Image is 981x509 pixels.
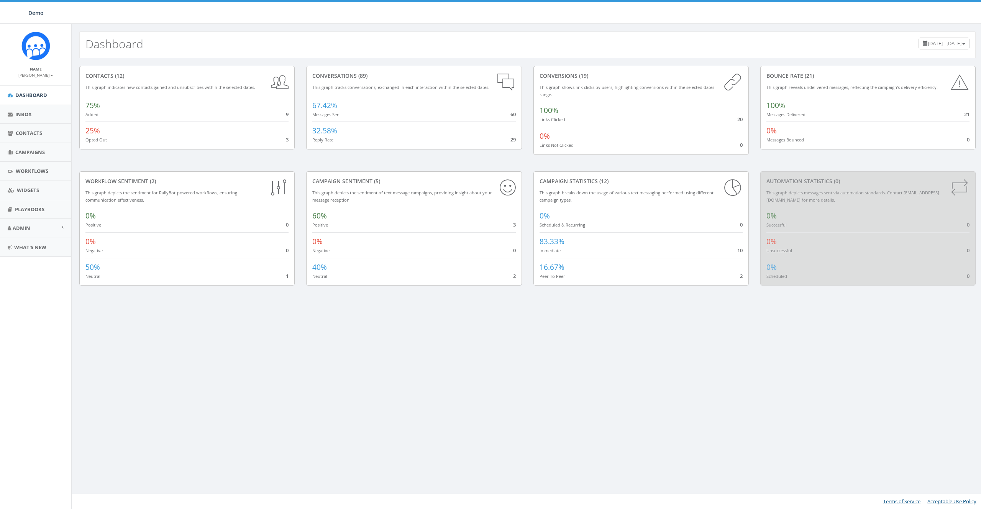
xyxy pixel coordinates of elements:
small: Immediate [540,248,561,253]
span: 83.33% [540,236,564,246]
span: 0% [766,262,777,272]
a: Terms of Service [883,498,920,505]
small: This graph depicts the sentiment for RallyBot-powered workflows, ensuring communication effective... [85,190,237,203]
small: This graph shows link clicks by users, highlighting conversions within the selected dates range. [540,84,714,97]
span: [DATE] - [DATE] [928,40,961,47]
div: Bounce Rate [766,72,970,80]
span: 16.67% [540,262,564,272]
small: Links Not Clicked [540,142,574,148]
span: 0% [540,131,550,141]
a: Acceptable Use Policy [927,498,976,505]
small: Opted Out [85,137,107,143]
span: (19) [577,72,588,79]
span: 21 [964,111,970,118]
span: (12) [598,177,609,185]
span: 3 [513,221,516,228]
span: 2 [513,273,516,279]
span: Inbox [15,111,32,118]
small: [PERSON_NAME] [18,72,53,78]
span: 0 [967,136,970,143]
span: 67.42% [312,100,337,110]
span: 20 [737,116,743,123]
span: 60% [312,211,327,221]
small: Added [85,112,98,117]
span: 100% [766,100,785,110]
span: 40% [312,262,327,272]
span: 75% [85,100,100,110]
span: Campaigns [15,149,45,156]
div: contacts [85,72,289,80]
span: 0% [85,211,96,221]
span: 100% [540,105,558,115]
div: Workflow Sentiment [85,177,289,185]
span: Widgets [17,187,39,194]
span: What's New [14,244,46,251]
small: Messages Bounced [766,137,804,143]
span: Contacts [16,130,42,136]
div: conversations [312,72,515,80]
small: This graph depicts messages sent via automation standards. Contact [EMAIL_ADDRESS][DOMAIN_NAME] f... [766,190,939,203]
small: This graph tracks conversations, exchanged in each interaction within the selected dates. [312,84,489,90]
small: This graph indicates new contacts gained and unsubscribes within the selected dates. [85,84,255,90]
span: 0% [540,211,550,221]
span: 0 [513,247,516,254]
span: (0) [832,177,840,185]
span: 32.58% [312,126,337,136]
h2: Dashboard [85,38,143,50]
small: Scheduled & Recurring [540,222,585,228]
span: 9 [286,111,289,118]
small: Successful [766,222,787,228]
small: Neutral [312,273,327,279]
small: Scheduled [766,273,787,279]
div: Campaign Statistics [540,177,743,185]
span: 50% [85,262,100,272]
small: Neutral [85,273,100,279]
span: 10 [737,247,743,254]
small: Messages Sent [312,112,341,117]
span: (21) [803,72,814,79]
small: This graph depicts the sentiment of text message campaigns, providing insight about your message ... [312,190,492,203]
small: Positive [312,222,328,228]
small: Links Clicked [540,117,565,122]
span: Workflows [16,167,48,174]
small: Positive [85,222,101,228]
span: 0% [766,126,777,136]
small: Name [30,66,42,72]
span: 0 [286,221,289,228]
span: 0 [286,247,289,254]
span: Demo [28,9,44,16]
div: Campaign Sentiment [312,177,515,185]
span: 0 [967,221,970,228]
div: conversions [540,72,743,80]
span: 29 [510,136,516,143]
span: 1 [286,273,289,279]
span: (2) [148,177,156,185]
img: Icon_1.png [21,31,50,60]
span: 0% [312,236,323,246]
span: 60 [510,111,516,118]
span: 0 [740,141,743,148]
span: 0 [967,273,970,279]
small: This graph breaks down the usage of various text messaging performed using different campaign types. [540,190,714,203]
span: 0 [967,247,970,254]
span: 0% [766,211,777,221]
span: (89) [357,72,367,79]
span: Dashboard [15,92,47,99]
span: Admin [13,225,30,232]
small: Reply Rate [312,137,333,143]
a: [PERSON_NAME] [18,71,53,78]
span: (12) [113,72,124,79]
small: Negative [85,248,103,253]
small: Unsuccessful [766,248,792,253]
small: Peer To Peer [540,273,565,279]
span: 0% [85,236,96,246]
span: 2 [740,273,743,279]
span: 25% [85,126,100,136]
span: Playbooks [15,206,44,213]
span: 0 [740,221,743,228]
small: Negative [312,248,330,253]
span: 3 [286,136,289,143]
small: This graph reveals undelivered messages, reflecting the campaign's delivery efficiency. [766,84,938,90]
div: Automation Statistics [766,177,970,185]
span: 0% [766,236,777,246]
